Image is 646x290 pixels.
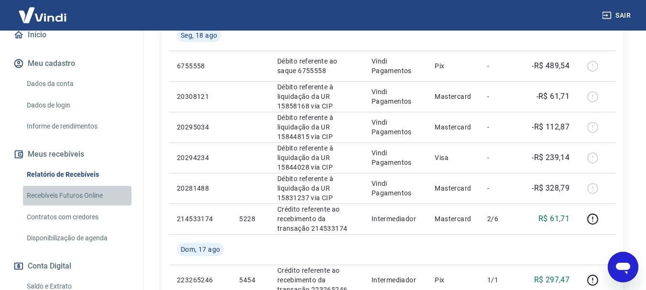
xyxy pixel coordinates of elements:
p: 1/1 [487,275,515,285]
p: Débito referente à liquidação da UR 15831237 via CIP [277,174,356,203]
p: Intermediador [372,275,420,285]
p: 20295034 [177,122,224,132]
a: Dados de login [23,96,131,115]
p: 20294234 [177,153,224,162]
p: Pix [435,61,472,71]
p: - [487,92,515,101]
a: Recebíveis Futuros Online [23,186,131,205]
p: -R$ 489,54 [532,60,569,72]
iframe: Botão para abrir a janela de mensagens [608,252,638,282]
p: Vindi Pagamentos [372,87,420,106]
p: R$ 61,71 [538,213,569,225]
a: Disponibilização de agenda [23,228,131,248]
p: Mastercard [435,92,472,101]
button: Meus recebíveis [11,144,131,165]
button: Sair [600,7,635,24]
p: 20308121 [177,92,224,101]
a: Contratos com credores [23,207,131,227]
p: 2/6 [487,214,515,224]
a: Início [11,24,131,45]
p: Vindi Pagamentos [372,118,420,137]
p: 5454 [239,275,262,285]
p: Visa [435,153,472,162]
p: Débito referente ao saque 6755558 [277,56,356,75]
p: - [487,153,515,162]
p: Mastercard [435,122,472,132]
span: Seg, 18 ago [181,31,217,40]
p: Débito referente à liquidação da UR 15844028 via CIP [277,143,356,172]
p: 223265246 [177,275,224,285]
p: -R$ 61,71 [537,91,570,102]
a: Informe de rendimentos [23,117,131,136]
p: Vindi Pagamentos [372,148,420,167]
p: Crédito referente ao recebimento da transação 214533174 [277,204,356,233]
p: - [487,122,515,132]
p: Intermediador [372,214,420,224]
p: 5228 [239,214,262,224]
p: Vindi Pagamentos [372,56,420,75]
p: R$ 297,47 [534,274,570,286]
button: Meu cadastro [11,53,131,74]
p: 6755558 [177,61,224,71]
p: -R$ 112,87 [532,121,569,133]
p: 20281488 [177,183,224,193]
p: Mastercard [435,214,472,224]
p: Vindi Pagamentos [372,179,420,198]
p: -R$ 239,14 [532,152,569,163]
p: Mastercard [435,183,472,193]
p: 214533174 [177,214,224,224]
a: Relatório de Recebíveis [23,165,131,184]
button: Conta Digital [11,256,131,277]
img: Vindi [11,0,74,30]
p: Débito referente à liquidação da UR 15858168 via CIP [277,82,356,111]
p: - [487,183,515,193]
span: Dom, 17 ago [181,245,220,254]
p: -R$ 328,79 [532,183,569,194]
p: Débito referente à liquidação da UR 15844815 via CIP [277,113,356,141]
a: Dados da conta [23,74,131,94]
p: - [487,61,515,71]
p: Pix [435,275,472,285]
